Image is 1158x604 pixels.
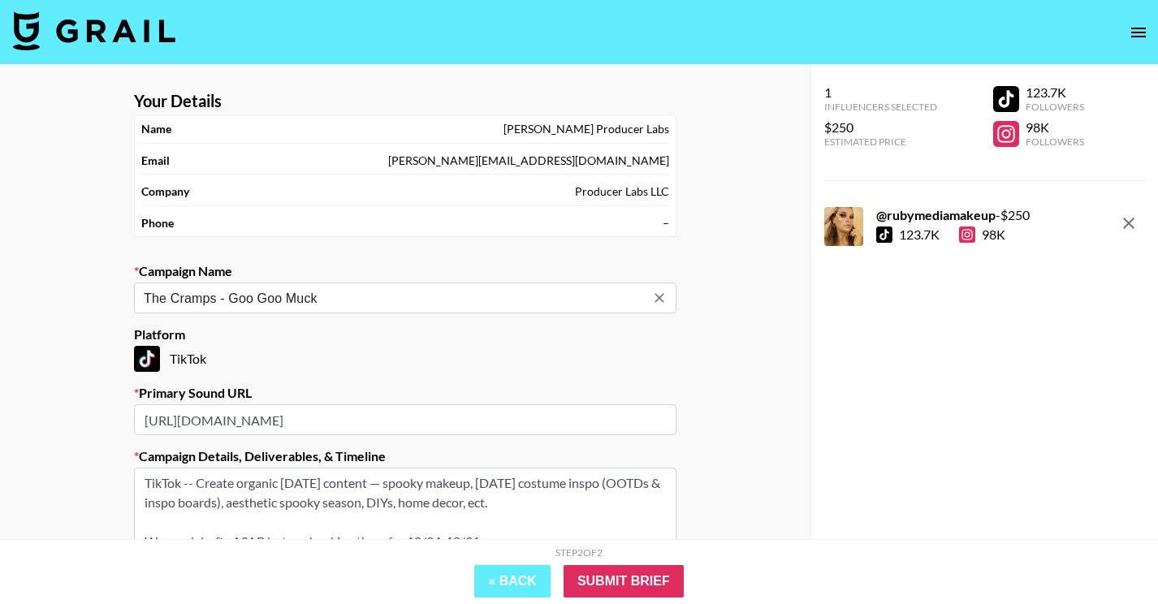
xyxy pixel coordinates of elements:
[1026,136,1084,148] div: Followers
[134,326,676,343] label: Platform
[134,91,222,111] strong: Your Details
[824,84,937,101] div: 1
[134,346,160,372] img: TikTok
[824,101,937,113] div: Influencers Selected
[134,385,676,401] label: Primary Sound URL
[663,216,669,231] div: –
[899,226,940,243] div: 123.7K
[474,565,551,598] button: « Back
[564,565,684,598] input: Submit Brief
[134,346,676,372] div: TikTok
[876,207,1030,223] div: - $ 250
[1122,16,1155,49] button: open drawer
[388,153,669,168] div: [PERSON_NAME][EMAIL_ADDRESS][DOMAIN_NAME]
[141,153,170,168] strong: Email
[144,289,645,308] input: Old Town Road - Lil Nas X + Billy Ray Cyrus
[959,226,1005,243] div: 98K
[1026,84,1084,101] div: 123.7K
[141,184,189,199] strong: Company
[824,119,937,136] div: $250
[503,122,669,136] div: [PERSON_NAME] Producer Labs
[13,11,175,50] img: Grail Talent
[141,122,171,136] strong: Name
[575,184,669,199] div: Producer Labs LLC
[1113,207,1145,239] button: remove
[648,287,671,309] button: Clear
[141,216,174,231] strong: Phone
[134,404,676,435] input: https://www.tiktok.com/music/Old-Town-Road-6683330941219244813
[134,263,676,279] label: Campaign Name
[1026,119,1084,136] div: 98K
[876,207,996,222] strong: @ rubymediamakeup
[1026,101,1084,113] div: Followers
[824,136,937,148] div: Estimated Price
[134,448,676,464] label: Campaign Details, Deliverables, & Timeline
[1077,523,1139,585] iframe: Drift Widget Chat Controller
[555,546,603,559] div: Step 2 of 2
